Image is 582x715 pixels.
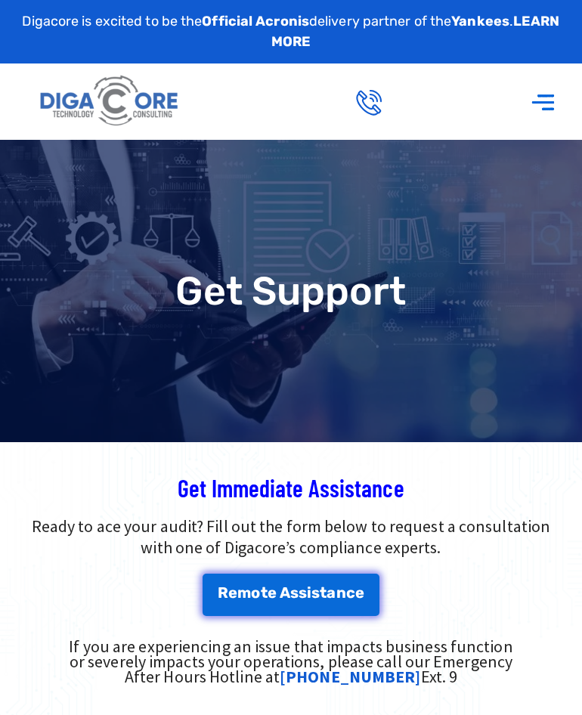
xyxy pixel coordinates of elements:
span: s [290,585,299,600]
span: m [237,585,251,600]
span: A [280,585,290,600]
span: t [320,585,327,600]
span: e [268,585,277,600]
span: R [218,585,228,600]
strong: Yankees [451,13,509,29]
span: Get Immediate Assistance [178,473,404,502]
span: c [346,585,355,600]
div: Menu Toggle [523,81,563,122]
span: e [228,585,237,600]
div: If you are experiencing an issue that impacts business function or severely impacts your operatio... [64,639,518,684]
a: [PHONE_NUMBER] [280,666,420,687]
span: a [327,585,336,600]
span: s [299,585,307,600]
span: o [251,585,260,600]
span: e [355,585,364,600]
strong: Official Acronis [202,13,309,29]
img: Digacore logo 1 [36,70,183,132]
p: Digacore is excited to be the delivery partner of the . [11,11,571,52]
span: i [307,585,311,600]
p: Ready to ace your audit? Fill out the form below to request a consultation with one of Digacore’s... [8,515,574,559]
span: s [311,585,320,600]
span: t [261,585,268,600]
span: n [336,585,346,600]
a: Remote Assistance [203,574,379,616]
h1: Get Support [8,271,574,311]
